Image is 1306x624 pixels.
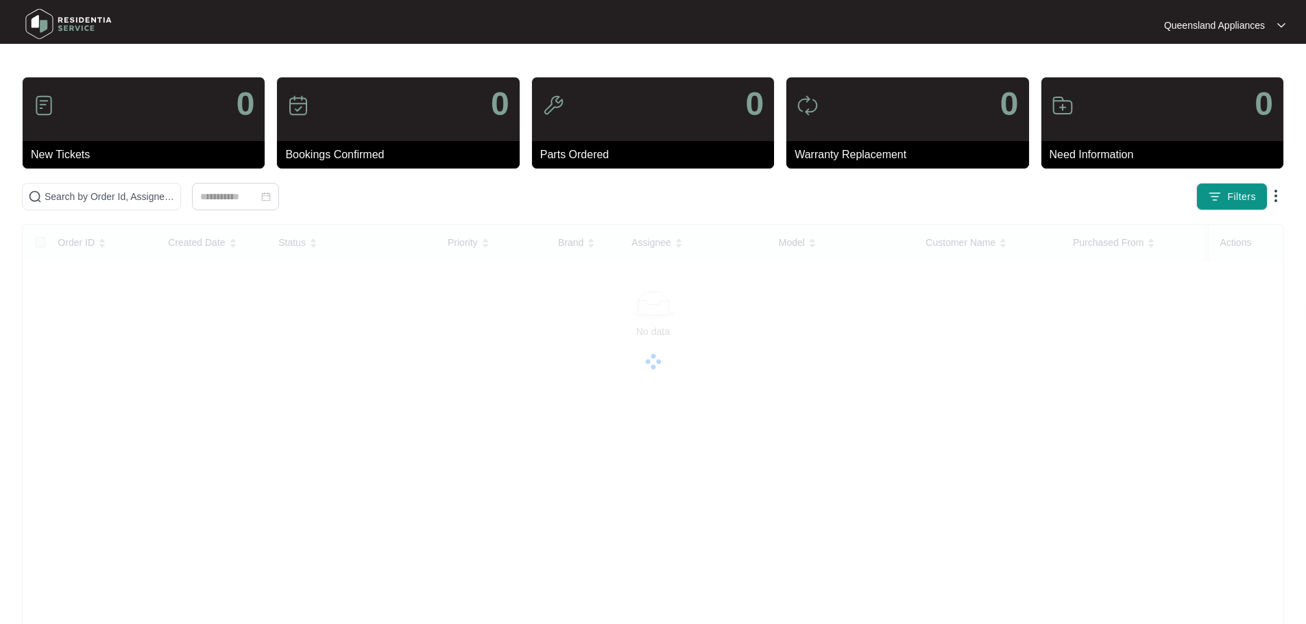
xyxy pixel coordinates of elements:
[1052,95,1074,116] img: icon
[797,95,819,116] img: icon
[745,88,764,121] p: 0
[491,88,509,121] p: 0
[28,190,42,203] img: search-icon
[45,189,175,204] input: Search by Order Id, Assignee Name, Customer Name, Brand and Model
[1268,188,1284,204] img: dropdown arrow
[795,147,1028,163] p: Warranty Replacement
[1196,183,1268,210] button: filter iconFilters
[540,147,774,163] p: Parts Ordered
[21,3,117,45] img: residentia service logo
[285,147,519,163] p: Bookings Confirmed
[33,95,55,116] img: icon
[1164,18,1265,32] p: Queensland Appliances
[1050,147,1283,163] p: Need Information
[1208,190,1222,203] img: filter icon
[1255,88,1273,121] p: 0
[1227,190,1256,204] span: Filters
[542,95,564,116] img: icon
[31,147,265,163] p: New Tickets
[287,95,309,116] img: icon
[1000,88,1019,121] p: 0
[237,88,255,121] p: 0
[1277,22,1285,29] img: dropdown arrow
